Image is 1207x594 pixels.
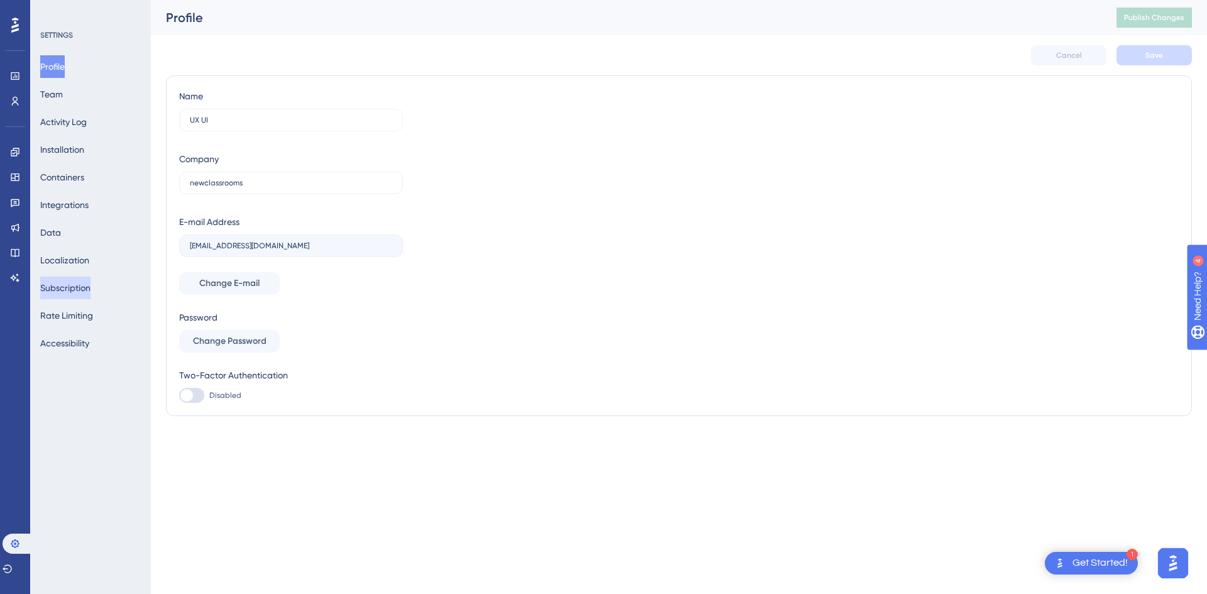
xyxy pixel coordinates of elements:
[190,241,392,250] input: E-mail Address
[40,332,89,355] button: Accessibility
[199,276,260,291] span: Change E-mail
[30,3,79,18] span: Need Help?
[193,334,267,349] span: Change Password
[40,30,142,40] div: SETTINGS
[179,310,403,325] div: Password
[166,9,1085,26] div: Profile
[1127,549,1138,560] div: 1
[1031,45,1106,65] button: Cancel
[1056,50,1082,60] span: Cancel
[40,55,65,78] button: Profile
[1154,544,1192,582] iframe: UserGuiding AI Assistant Launcher
[179,89,203,104] div: Name
[209,390,241,400] span: Disabled
[40,277,91,299] button: Subscription
[179,272,280,295] button: Change E-mail
[40,221,61,244] button: Data
[190,179,392,187] input: Company Name
[40,83,63,106] button: Team
[1116,8,1192,28] button: Publish Changes
[1145,50,1163,60] span: Save
[1045,552,1138,575] div: Open Get Started! checklist, remaining modules: 1
[1052,556,1067,571] img: launcher-image-alternative-text
[40,111,87,133] button: Activity Log
[190,116,392,124] input: Name Surname
[1116,45,1192,65] button: Save
[40,249,89,272] button: Localization
[179,330,280,353] button: Change Password
[40,304,93,327] button: Rate Limiting
[1072,556,1128,570] div: Get Started!
[40,138,84,161] button: Installation
[179,214,240,229] div: E-mail Address
[40,166,84,189] button: Containers
[179,151,219,167] div: Company
[87,6,91,16] div: 4
[1124,13,1184,23] span: Publish Changes
[40,194,89,216] button: Integrations
[179,368,403,383] div: Two-Factor Authentication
